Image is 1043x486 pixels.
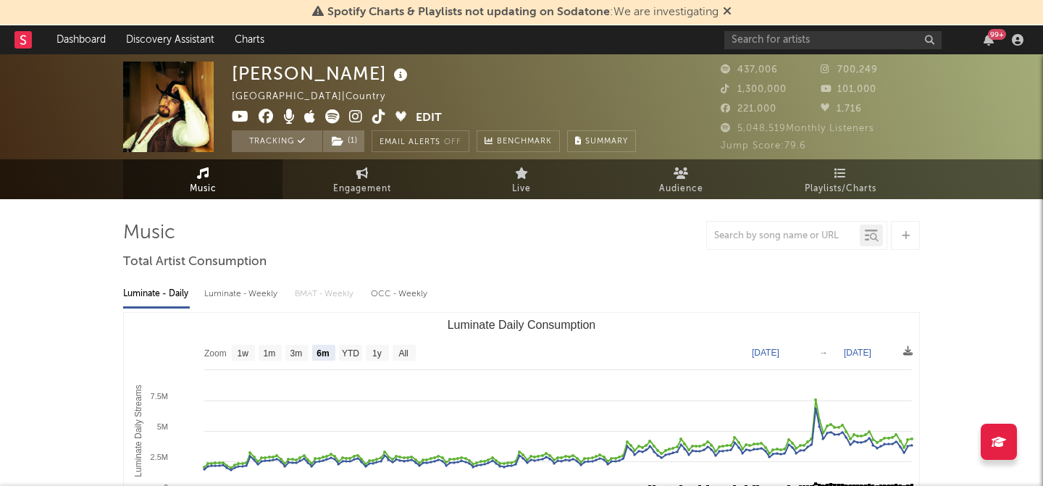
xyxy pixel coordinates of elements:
[721,85,787,94] span: 1,300,000
[342,348,359,359] text: YTD
[322,130,365,152] span: ( 1 )
[157,422,168,431] text: 5M
[232,130,322,152] button: Tracking
[327,7,719,18] span: : We are investigating
[190,180,217,198] span: Music
[821,85,876,94] span: 101,000
[416,109,442,127] button: Edit
[151,392,168,401] text: 7.5M
[232,62,411,85] div: [PERSON_NAME]
[123,282,190,306] div: Luminate - Daily
[123,254,267,271] span: Total Artist Consumption
[821,65,878,75] span: 700,249
[151,453,168,461] text: 2.5M
[204,348,227,359] text: Zoom
[327,7,610,18] span: Spotify Charts & Playlists not updating on Sodatone
[477,130,560,152] a: Benchmark
[512,180,531,198] span: Live
[232,88,402,106] div: [GEOGRAPHIC_DATA] | Country
[721,124,874,133] span: 5,048,519 Monthly Listeners
[724,31,942,49] input: Search for artists
[204,282,280,306] div: Luminate - Weekly
[372,130,469,152] button: Email AlertsOff
[371,282,429,306] div: OCC - Weekly
[333,180,391,198] span: Engagement
[721,65,778,75] span: 437,006
[290,348,303,359] text: 3m
[721,141,806,151] span: Jump Score: 79.6
[567,130,636,152] button: Summary
[659,180,703,198] span: Audience
[721,104,776,114] span: 221,000
[372,348,382,359] text: 1y
[585,138,628,146] span: Summary
[752,348,779,358] text: [DATE]
[984,34,994,46] button: 99+
[398,348,408,359] text: All
[707,230,860,242] input: Search by song name or URL
[264,348,276,359] text: 1m
[819,348,828,358] text: →
[133,385,143,477] text: Luminate Daily Streams
[282,159,442,199] a: Engagement
[317,348,329,359] text: 6m
[46,25,116,54] a: Dashboard
[821,104,862,114] span: 1,716
[123,159,282,199] a: Music
[723,7,732,18] span: Dismiss
[444,138,461,146] em: Off
[442,159,601,199] a: Live
[323,130,364,152] button: (1)
[238,348,249,359] text: 1w
[761,159,920,199] a: Playlists/Charts
[497,133,552,151] span: Benchmark
[805,180,876,198] span: Playlists/Charts
[601,159,761,199] a: Audience
[225,25,275,54] a: Charts
[988,29,1006,40] div: 99 +
[116,25,225,54] a: Discovery Assistant
[844,348,871,358] text: [DATE]
[448,319,596,331] text: Luminate Daily Consumption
